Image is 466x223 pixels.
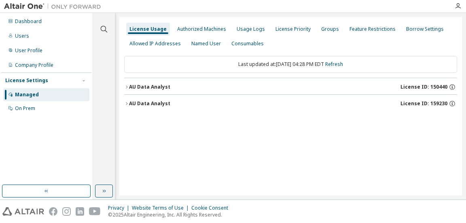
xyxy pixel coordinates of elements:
div: On Prem [15,105,35,112]
div: AU Data Analyst [129,100,170,107]
img: youtube.svg [89,207,101,216]
div: Borrow Settings [406,26,444,32]
div: Dashboard [15,18,42,25]
span: License ID: 159230 [400,100,447,107]
button: AU Data AnalystLicense ID: 159230 [124,95,457,113]
button: AU Data AnalystLicense ID: 150440 [124,78,457,96]
div: License Usage [129,26,167,32]
div: AU Data Analyst [129,84,170,90]
div: Cookie Consent [191,205,233,211]
div: License Settings [5,77,48,84]
div: Authorized Machines [177,26,226,32]
img: altair_logo.svg [2,207,44,216]
img: linkedin.svg [76,207,84,216]
div: Last updated at: [DATE] 04:28 PM EDT [124,56,457,73]
div: Managed [15,91,39,98]
div: User Profile [15,47,42,54]
p: © 2025 Altair Engineering, Inc. All Rights Reserved. [108,211,233,218]
div: Feature Restrictions [349,26,396,32]
a: Refresh [325,61,343,68]
div: Company Profile [15,62,53,68]
div: Named User [191,40,221,47]
img: facebook.svg [49,207,57,216]
div: Allowed IP Addresses [129,40,181,47]
div: Website Terms of Use [132,205,191,211]
div: Consumables [231,40,264,47]
div: Privacy [108,205,132,211]
span: License ID: 150440 [400,84,447,90]
img: instagram.svg [62,207,71,216]
div: Users [15,33,29,39]
div: License Priority [275,26,311,32]
div: Usage Logs [237,26,265,32]
img: Altair One [4,2,105,11]
div: Groups [321,26,339,32]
